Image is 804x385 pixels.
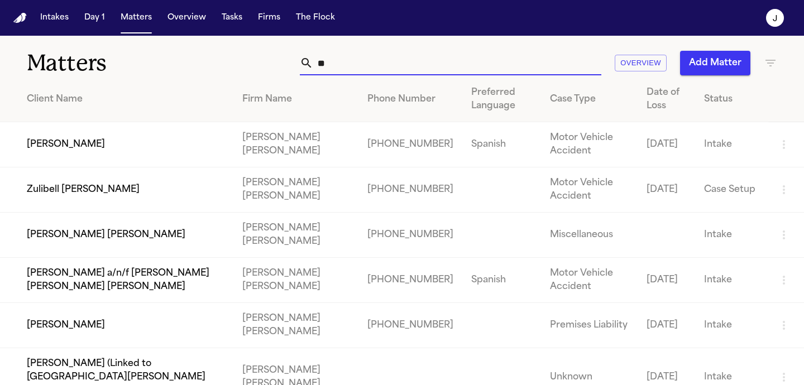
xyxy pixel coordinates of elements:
button: The Flock [291,8,339,28]
td: Miscellaneous [541,213,638,258]
button: Firms [253,8,285,28]
button: Day 1 [80,8,109,28]
td: [PERSON_NAME] [PERSON_NAME] [233,167,358,213]
td: [PERSON_NAME] [PERSON_NAME] [233,258,358,303]
div: Preferred Language [471,86,532,113]
td: Case Setup [695,167,768,213]
td: Spanish [462,122,541,167]
td: Motor Vehicle Accident [541,258,638,303]
h1: Matters [27,49,234,77]
td: [PHONE_NUMBER] [358,167,462,213]
img: Finch Logo [13,13,27,23]
div: Status [704,93,759,106]
td: [DATE] [638,303,695,348]
div: Client Name [27,93,224,106]
td: Motor Vehicle Accident [541,167,638,213]
td: [PERSON_NAME] [PERSON_NAME] [233,213,358,258]
td: Premises Liability [541,303,638,348]
td: [PERSON_NAME] [PERSON_NAME] [233,122,358,167]
td: [PHONE_NUMBER] [358,213,462,258]
div: Phone Number [367,93,453,106]
td: [DATE] [638,258,695,303]
td: [PERSON_NAME] [PERSON_NAME] [233,303,358,348]
button: Overview [615,55,667,72]
a: Home [13,13,27,23]
button: Overview [163,8,210,28]
td: Intake [695,122,768,167]
td: Intake [695,303,768,348]
div: Date of Loss [647,86,686,113]
button: Matters [116,8,156,28]
td: Intake [695,213,768,258]
td: [PHONE_NUMBER] [358,122,462,167]
button: Intakes [36,8,73,28]
button: Tasks [217,8,247,28]
div: Firm Name [242,93,350,106]
td: Spanish [462,258,541,303]
button: Add Matter [680,51,750,75]
td: [PHONE_NUMBER] [358,258,462,303]
td: Intake [695,258,768,303]
div: Case Type [550,93,629,106]
td: [DATE] [638,167,695,213]
td: [PHONE_NUMBER] [358,303,462,348]
td: [DATE] [638,122,695,167]
td: Motor Vehicle Accident [541,122,638,167]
